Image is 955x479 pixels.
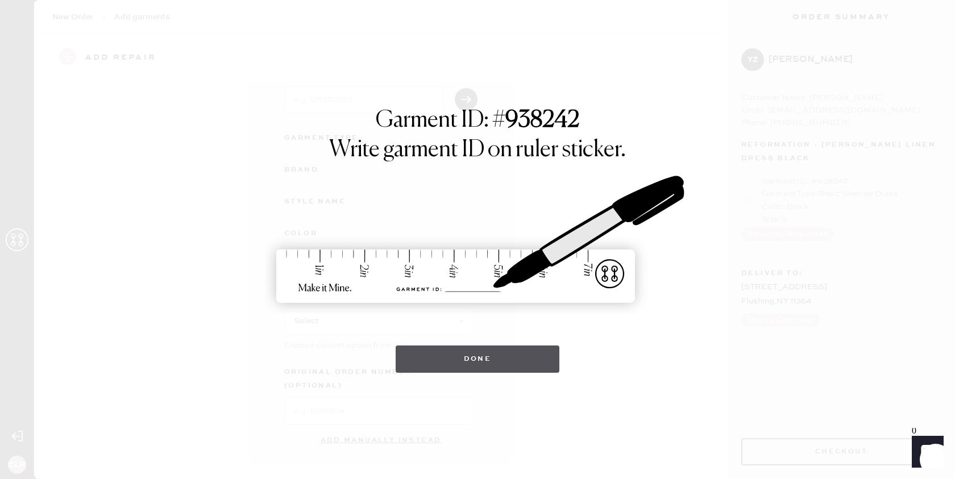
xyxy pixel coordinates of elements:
img: ruler-sticker-sharpie.svg [264,147,691,334]
h1: Write garment ID on ruler sticker. [329,136,626,164]
h1: Garment ID: # [376,107,579,136]
button: Done [396,345,560,373]
iframe: Front Chat [901,428,950,477]
strong: 938242 [505,109,579,132]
